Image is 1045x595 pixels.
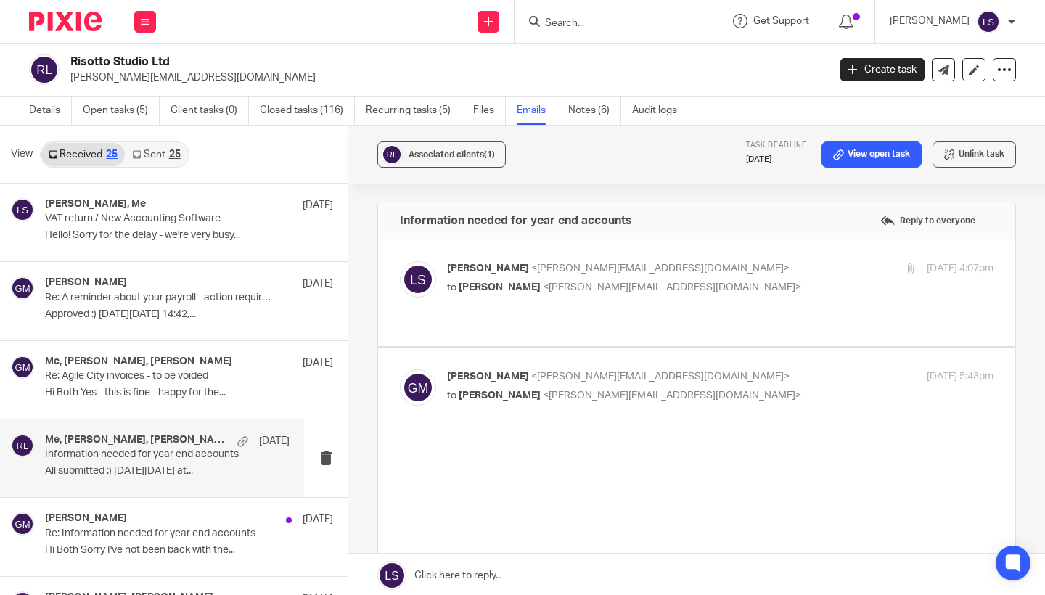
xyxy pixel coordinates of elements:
[70,70,819,85] p: [PERSON_NAME][EMAIL_ADDRESS][DOMAIN_NAME]
[45,229,333,242] p: Hello! Sorry for the delay - we're very busy...
[543,390,801,401] span: <[PERSON_NAME][EMAIL_ADDRESS][DOMAIN_NAME]>
[447,282,456,292] span: to
[11,276,34,300] img: svg%3E
[400,213,632,228] h4: Information needed for year end accounts
[544,17,674,30] input: Search
[29,97,72,125] a: Details
[171,97,249,125] a: Client tasks (0)
[41,143,125,166] a: Received25
[169,149,181,160] div: 25
[45,292,276,304] p: Re: A reminder about your payroll - action required by [DATE] 12:00 PM
[568,97,621,125] a: Notes (6)
[11,198,34,221] img: svg%3E
[303,512,333,527] p: [DATE]
[977,10,1000,33] img: svg%3E
[447,390,456,401] span: to
[45,213,276,225] p: VAT return / New Accounting Software
[377,141,506,168] button: Associated clients(1)
[29,12,102,31] img: Pixie
[366,97,462,125] a: Recurring tasks (5)
[303,356,333,370] p: [DATE]
[927,261,993,276] p: [DATE] 4:07pm
[45,276,127,289] h4: [PERSON_NAME]
[409,150,495,159] span: Associated clients
[45,387,333,399] p: Hi Both Yes - this is fine - happy for the...
[531,372,790,382] span: <[PERSON_NAME][EMAIL_ADDRESS][DOMAIN_NAME]>
[106,149,118,160] div: 25
[746,141,807,149] span: Task deadline
[890,14,970,28] p: [PERSON_NAME]
[632,97,688,125] a: Audit logs
[11,147,33,162] span: View
[517,97,557,125] a: Emails
[400,369,436,406] img: svg%3E
[746,154,807,165] p: [DATE]
[45,448,241,461] p: Information needed for year end accounts
[45,198,146,210] h4: [PERSON_NAME], Me
[447,263,529,274] span: [PERSON_NAME]
[70,54,669,70] h2: Risotto Studio Ltd
[459,282,541,292] span: [PERSON_NAME]
[260,97,355,125] a: Closed tasks (116)
[45,465,290,477] p: All submitted :) [DATE][DATE] at...
[473,97,506,125] a: Files
[753,16,809,26] span: Get Support
[11,512,34,535] img: svg%3E
[45,528,276,540] p: Re: Information needed for year end accounts
[927,369,993,385] p: [DATE] 5:43pm
[45,370,276,382] p: Re: Agile City invoices - to be voided
[303,198,333,213] p: [DATE]
[83,97,160,125] a: Open tasks (5)
[45,356,232,368] h4: Me, [PERSON_NAME], [PERSON_NAME]
[29,54,60,85] img: svg%3E
[125,143,187,166] a: Sent25
[484,150,495,159] span: (1)
[400,261,436,297] img: svg%3E
[933,141,1016,168] button: Unlink task
[531,263,790,274] span: <[PERSON_NAME][EMAIL_ADDRESS][DOMAIN_NAME]>
[821,141,922,168] a: View open task
[259,434,290,448] p: [DATE]
[45,512,127,525] h4: [PERSON_NAME]
[11,434,34,457] img: svg%3E
[877,210,979,231] label: Reply to everyone
[459,390,541,401] span: [PERSON_NAME]
[447,372,529,382] span: [PERSON_NAME]
[381,144,403,165] img: svg%3E
[45,544,333,557] p: Hi Both Sorry I've not been back with the...
[45,308,333,321] p: Approved :) [DATE][DATE] 14:42,...
[45,434,230,446] h4: Me, [PERSON_NAME], [PERSON_NAME]
[11,356,34,379] img: svg%3E
[303,276,333,291] p: [DATE]
[543,282,801,292] span: <[PERSON_NAME][EMAIL_ADDRESS][DOMAIN_NAME]>
[840,58,925,81] a: Create task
